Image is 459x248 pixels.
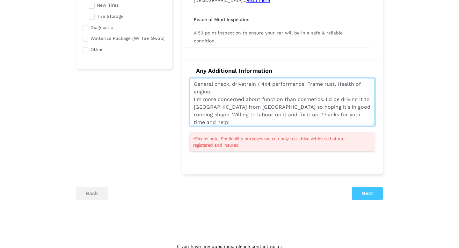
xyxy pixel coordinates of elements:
[189,17,366,22] div: Peace of Mind Inspection
[76,187,108,200] button: back
[352,187,383,200] button: Next
[193,135,364,148] span: *Please note: For liability purposes we can only test drive vehicles that are registered and insured
[194,30,343,43] span: A 50 point inspection to ensure your car will be in a safe & reliable condition.
[190,67,375,74] h4: Any Additional Information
